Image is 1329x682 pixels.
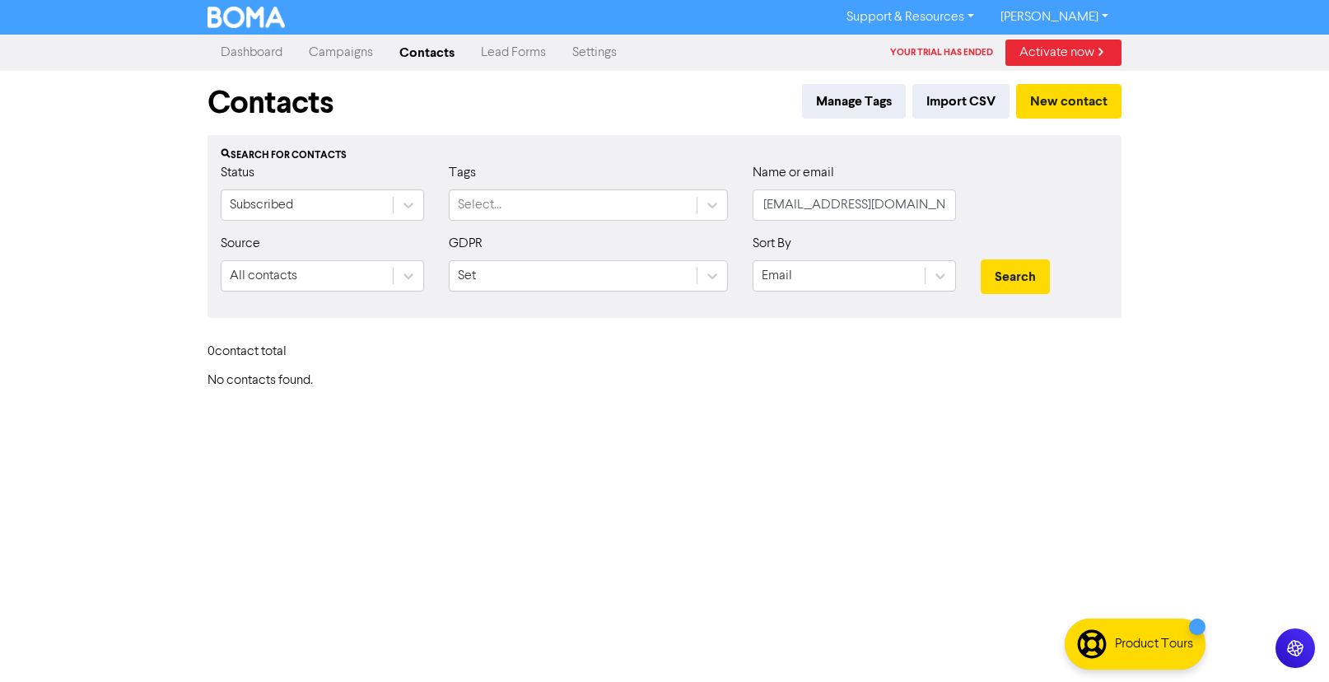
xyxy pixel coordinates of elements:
div: Subscribed [230,195,293,215]
img: BOMA Logo [208,7,285,28]
a: Activate now [1005,40,1121,66]
div: Your trial has ended [890,46,1005,60]
label: GDPR [449,234,483,254]
div: Select... [458,195,501,215]
a: Settings [559,36,630,69]
label: Status [221,163,254,183]
a: Support & Resources [833,4,987,30]
h1: Contacts [208,84,333,122]
label: Name or email [753,163,834,183]
div: All contacts [230,266,297,286]
button: New contact [1016,84,1121,119]
a: [PERSON_NAME] [987,4,1121,30]
a: Campaigns [296,36,386,69]
button: Search [981,259,1050,294]
label: Sort By [753,234,791,254]
button: Manage Tags [802,84,906,119]
label: Tags [449,163,476,183]
h6: No contacts found. [208,373,1121,389]
a: Contacts [386,36,468,69]
a: Lead Forms [468,36,559,69]
div: Email [762,266,792,286]
label: Source [221,234,260,254]
div: Search for contacts [221,148,1108,163]
iframe: Chat Widget [1247,603,1329,682]
a: Dashboard [208,36,296,69]
h6: 0 contact total [208,344,339,360]
button: Import CSV [912,84,1010,119]
div: Set [458,266,476,286]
